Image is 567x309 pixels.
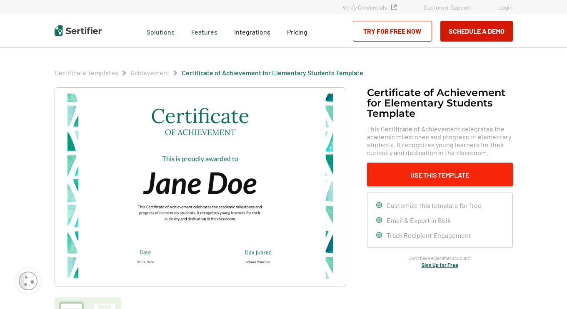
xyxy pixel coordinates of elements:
img: Sertifier | Digital Credentialing Platform [55,25,102,36]
span: Don’t have a Sertifier account? [408,254,472,262]
img: Verified [391,5,397,10]
iframe: Chat Widget [525,269,567,309]
span: Features [191,26,217,36]
span: Pricing [287,28,307,36]
button: Use This Template [367,163,513,186]
img: Cookie Popup Icon [19,272,37,290]
span: Customize this template for free [387,201,482,209]
a: Integrations [234,26,270,36]
a: Try for Free Now [353,21,432,42]
a: Certificate Templates [55,69,118,77]
span: Integrations [234,28,270,36]
a: Login [498,4,513,11]
button: Schedule a Demo [440,21,513,42]
img: Certificate of Achievement for Elementary Students Template [67,94,332,281]
a: Customer Support [424,4,471,11]
span: Solutions [147,26,175,36]
span: Email & Export in Bulk [387,216,451,224]
span: Track Recipient Engagement [387,231,471,239]
a: Achievement [130,69,170,77]
h1: Certificate of Achievement for Elementary Students Template [367,87,513,119]
a: Sign Up for Free [422,262,458,268]
a: Pricing [287,26,307,36]
div: Breadcrumb [55,69,363,77]
a: Certificate of Achievement for Elementary Students Template [182,69,363,77]
span: This Certificate of Achievement celebrates the academic milestones and progress of elementary stu... [367,125,513,156]
a: Verify Credentials [342,4,397,11]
